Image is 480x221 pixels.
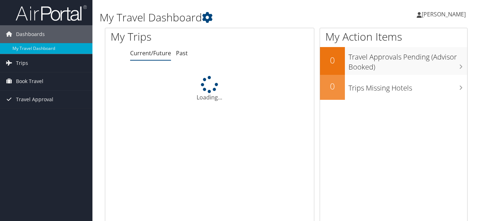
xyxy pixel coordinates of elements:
[16,54,28,72] span: Trips
[320,80,345,92] h2: 0
[422,10,466,18] span: [PERSON_NAME]
[348,48,467,72] h3: Travel Approvals Pending (Advisor Booked)
[348,79,467,93] h3: Trips Missing Hotels
[320,54,345,66] h2: 0
[16,5,87,21] img: airportal-logo.png
[320,75,467,100] a: 0Trips Missing Hotels
[105,76,314,102] div: Loading...
[16,25,45,43] span: Dashboards
[176,49,188,57] a: Past
[320,29,467,44] h1: My Action Items
[100,10,348,25] h1: My Travel Dashboard
[417,4,473,25] a: [PERSON_NAME]
[16,72,43,90] span: Book Travel
[111,29,222,44] h1: My Trips
[16,91,53,108] span: Travel Approval
[130,49,171,57] a: Current/Future
[320,47,467,74] a: 0Travel Approvals Pending (Advisor Booked)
